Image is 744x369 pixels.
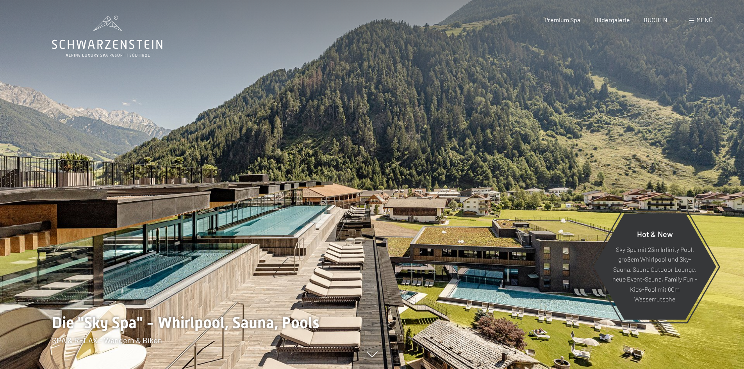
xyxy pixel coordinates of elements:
span: Die "Sky Spa" - Whirlpool, Sauna, Pools [52,314,319,332]
a: Bildergalerie [594,16,630,23]
span: Hot & New [637,229,673,238]
span: Menü [696,16,713,23]
a: Premium Spa [544,16,580,23]
span: SPA & RELAX - Wandern & Biken [52,335,162,345]
a: BUCHEN [644,16,667,23]
p: Sky Spa mit 23m Infinity Pool, großem Whirlpool und Sky-Sauna, Sauna Outdoor Lounge, neue Event-S... [612,244,697,304]
a: Hot & New Sky Spa mit 23m Infinity Pool, großem Whirlpool und Sky-Sauna, Sauna Outdoor Lounge, ne... [593,213,717,320]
